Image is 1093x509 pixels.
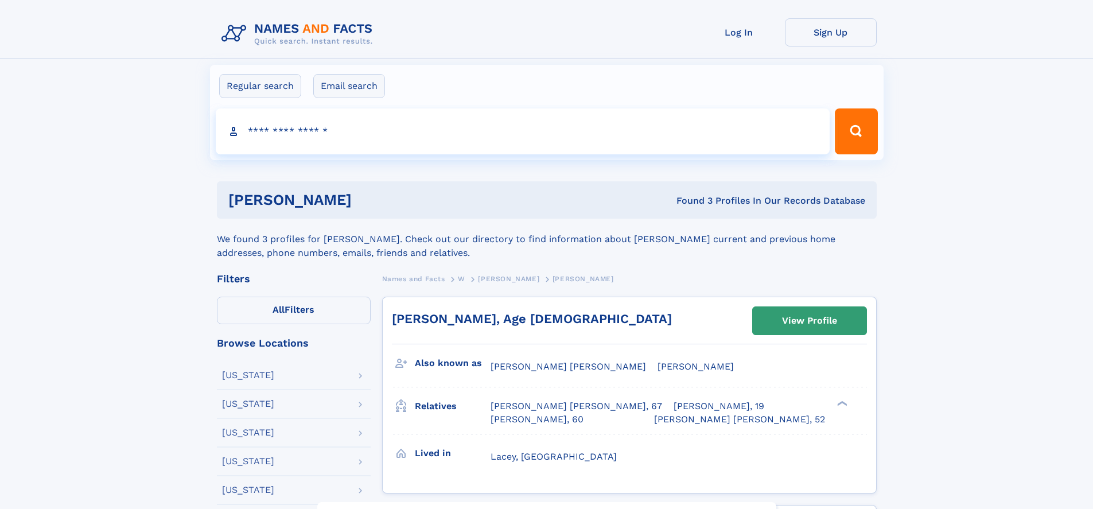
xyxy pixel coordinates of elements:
[217,297,371,324] label: Filters
[674,400,764,413] a: [PERSON_NAME], 19
[785,18,877,46] a: Sign Up
[491,400,662,413] a: [PERSON_NAME] [PERSON_NAME], 67
[478,275,539,283] span: [PERSON_NAME]
[222,399,274,409] div: [US_STATE]
[654,413,825,426] a: [PERSON_NAME] [PERSON_NAME], 52
[217,219,877,260] div: We found 3 profiles for [PERSON_NAME]. Check out our directory to find information about [PERSON_...
[491,451,617,462] span: Lacey, [GEOGRAPHIC_DATA]
[222,371,274,380] div: [US_STATE]
[216,108,830,154] input: search input
[458,275,465,283] span: W
[514,195,865,207] div: Found 3 Profiles In Our Records Database
[219,74,301,98] label: Regular search
[415,353,491,373] h3: Also known as
[273,304,285,315] span: All
[222,428,274,437] div: [US_STATE]
[392,312,672,326] a: [PERSON_NAME], Age [DEMOGRAPHIC_DATA]
[217,18,382,49] img: Logo Names and Facts
[491,361,646,372] span: [PERSON_NAME] [PERSON_NAME]
[382,271,445,286] a: Names and Facts
[217,274,371,284] div: Filters
[491,413,584,426] a: [PERSON_NAME], 60
[782,308,837,334] div: View Profile
[458,271,465,286] a: W
[228,193,514,207] h1: [PERSON_NAME]
[834,400,848,407] div: ❯
[553,275,614,283] span: [PERSON_NAME]
[658,361,734,372] span: [PERSON_NAME]
[693,18,785,46] a: Log In
[313,74,385,98] label: Email search
[835,108,877,154] button: Search Button
[415,444,491,463] h3: Lived in
[217,338,371,348] div: Browse Locations
[415,397,491,416] h3: Relatives
[478,271,539,286] a: [PERSON_NAME]
[222,485,274,495] div: [US_STATE]
[753,307,866,335] a: View Profile
[222,457,274,466] div: [US_STATE]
